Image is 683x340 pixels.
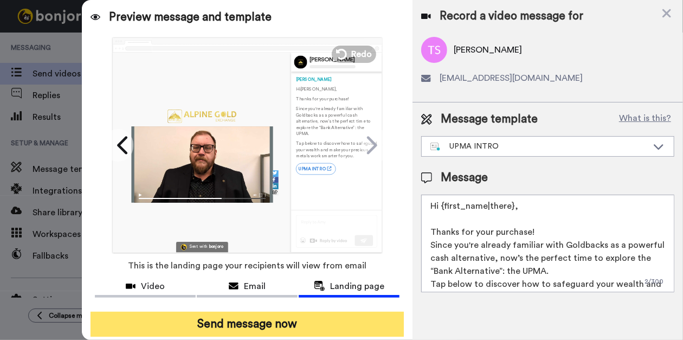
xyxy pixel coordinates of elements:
img: reply-preview.svg [295,215,377,247]
span: Email [244,280,266,293]
textarea: Hi {first_name|there}, Thanks for your purchase! Since you're already familiar with Goldbacks as ... [421,195,674,292]
img: player-controls-full.svg [131,190,273,202]
img: Bonjoro Logo [181,244,186,250]
p: Thanks for your purchase! [295,96,377,102]
span: Message template [441,111,538,127]
span: [EMAIL_ADDRESS][DOMAIN_NAME] [440,72,583,85]
div: UPMA INTRO [430,141,648,152]
p: Since you're already familiar with Goldbacks as a powerful cash alternative, now’s the perfect ti... [295,106,377,137]
button: Send message now [91,312,404,337]
p: Hi [PERSON_NAME] , [295,86,377,92]
span: Landing page [331,280,385,293]
p: Tap below to discover how to safeguard your wealth and make your precious metals work smarter for... [295,140,377,159]
button: What is this? [616,111,674,127]
p: Message from Grant, sent 1d ago [35,42,199,52]
img: d0a47b8c-7aba-49c7-b0f1-4494c27ba45a [167,110,236,123]
div: bonjoro [209,245,223,249]
img: Profile image for Grant [12,33,30,50]
div: message notification from Grant, 1d ago. Hi Bryan, Boost your view rates with automatic re-sends ... [4,23,212,59]
div: [PERSON_NAME] [295,76,377,82]
p: Hi [PERSON_NAME], Boost your view rates with automatic re-sends of unviewed messages! We've just ... [35,31,199,42]
span: This is the landing page your recipients will view from email [128,254,367,278]
a: UPMA INTRO [295,163,336,174]
img: nextgen-template.svg [430,143,441,151]
span: Message [441,170,488,186]
span: Video [141,280,165,293]
div: Sent with [190,245,207,249]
